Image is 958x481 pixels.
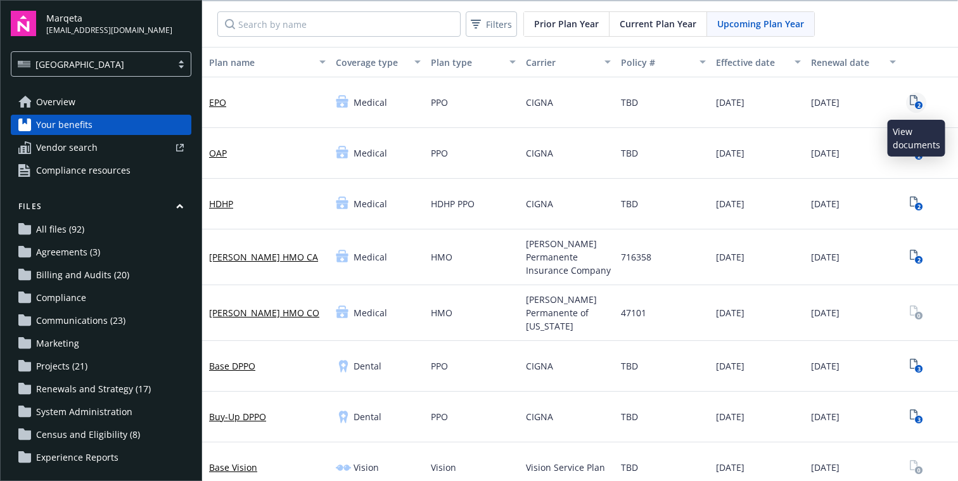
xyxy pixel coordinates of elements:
a: Compliance resources [11,160,191,181]
span: Compliance resources [36,160,131,181]
a: EPO [209,96,226,109]
a: [PERSON_NAME] HMO CO [209,306,319,319]
span: Overview [36,92,75,112]
a: Base DPPO [209,359,255,373]
a: View Plan Documents [906,194,926,214]
a: Renewals and Strategy (17) [11,379,191,399]
span: [DATE] [716,250,744,264]
text: 2 [917,256,920,264]
button: Coverage type [331,47,426,77]
span: Communications (23) [36,311,125,331]
span: Vision [354,461,379,474]
span: Current Plan Year [620,17,696,30]
button: Policy # [616,47,711,77]
span: [DATE] [811,461,840,474]
span: CIGNA [526,359,553,373]
span: 716358 [621,250,651,264]
a: Agreements (3) [11,242,191,262]
span: Vision Service Plan [526,461,605,474]
span: [DATE] [716,146,744,160]
text: 3 [917,365,920,373]
text: 2 [917,101,920,110]
a: Compliance [11,288,191,308]
button: Plan type [426,47,521,77]
a: Overview [11,92,191,112]
span: [PERSON_NAME] Permanente Insurance Company [526,237,611,277]
span: Vision [431,461,456,474]
a: Experience Reports [11,447,191,468]
button: Plan name [204,47,331,77]
span: [DATE] [716,197,744,210]
span: Dental [354,410,381,423]
span: Filters [468,15,514,34]
span: Vendor search [36,138,98,158]
a: View Plan Documents [906,407,926,427]
div: Plan type [431,56,502,69]
a: Billing and Audits (20) [11,265,191,285]
span: HDHP PPO [431,197,475,210]
span: View Plan Documents [906,247,926,267]
span: Medical [354,250,387,264]
input: Search by name [217,11,461,37]
span: All files (92) [36,219,84,240]
button: Files [11,201,191,217]
span: [DATE] [716,359,744,373]
span: Your benefits [36,115,93,135]
span: Experience Reports [36,447,118,468]
span: View Plan Documents [906,93,926,113]
span: [DATE] [811,146,840,160]
a: OAP [209,146,227,160]
a: System Administration [11,402,191,422]
a: All files (92) [11,219,191,240]
button: Marqeta[EMAIL_ADDRESS][DOMAIN_NAME] [46,11,191,36]
span: PPO [431,359,448,373]
span: Prior Plan Year [534,17,599,30]
span: View Plan Documents [906,458,926,478]
span: [DATE] [716,96,744,109]
div: Coverage type [336,56,407,69]
a: Projects (21) [11,356,191,376]
span: CIGNA [526,146,553,160]
span: CIGNA [526,410,553,423]
span: Filters [486,18,512,31]
span: Census and Eligibility (8) [36,425,140,445]
div: Carrier [526,56,597,69]
span: [GEOGRAPHIC_DATA] [35,58,124,71]
a: Your benefits [11,115,191,135]
button: Effective date [711,47,806,77]
a: View Plan Documents [906,356,926,376]
span: Marketing [36,333,79,354]
span: 47101 [621,306,646,319]
div: Plan name [209,56,312,69]
span: [DATE] [811,96,840,109]
span: TBD [621,146,638,160]
button: Carrier [521,47,616,77]
span: Renewals and Strategy (17) [36,379,151,399]
span: Medical [354,96,387,109]
span: [DATE] [811,359,840,373]
a: [PERSON_NAME] HMO CA [209,250,318,264]
span: [PERSON_NAME] Permanente of [US_STATE] [526,293,611,333]
span: [DATE] [811,250,840,264]
span: TBD [621,461,638,474]
span: Upcoming Plan Year [717,17,804,30]
span: PPO [431,410,448,423]
span: [EMAIL_ADDRESS][DOMAIN_NAME] [46,25,172,36]
span: Marqeta [46,11,172,25]
text: 3 [917,416,920,424]
span: PPO [431,146,448,160]
span: [DATE] [716,410,744,423]
span: HMO [431,250,452,264]
span: [GEOGRAPHIC_DATA] [18,58,165,71]
span: Billing and Audits (20) [36,265,129,285]
button: Renewal date [806,47,901,77]
span: PPO [431,96,448,109]
span: CIGNA [526,96,553,109]
a: Buy-Up DPPO [209,410,266,423]
span: Dental [354,359,381,373]
span: System Administration [36,402,132,422]
span: Medical [354,306,387,319]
